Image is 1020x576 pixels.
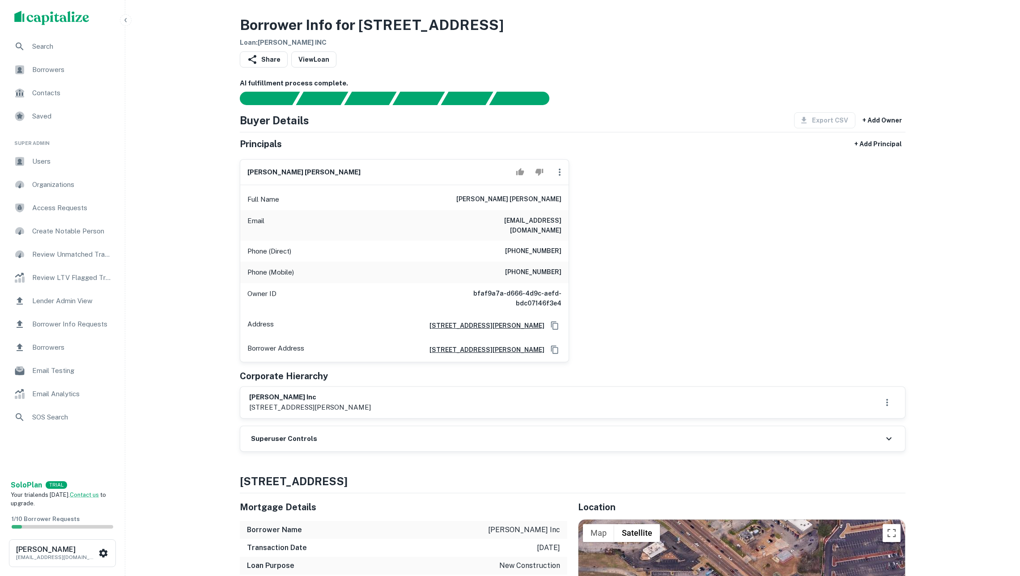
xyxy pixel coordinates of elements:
[7,407,118,428] a: SOS Search
[422,345,544,355] a: [STREET_ADDRESS][PERSON_NAME]
[614,524,660,542] button: Show satellite imagery
[422,321,544,330] a: [STREET_ADDRESS][PERSON_NAME]
[32,272,112,283] span: Review LTV Flagged Transactions
[7,129,118,151] li: Super Admin
[229,92,296,105] div: Sending borrower request to AI...
[7,220,118,242] div: Create Notable Person
[392,92,445,105] div: Principals found, AI now looking for contact information...
[46,481,67,489] div: TRIAL
[32,249,112,260] span: Review Unmatched Transactions
[32,179,112,190] span: Organizations
[11,481,42,489] strong: Solo Plan
[578,500,905,514] h5: Location
[344,92,396,105] div: Documents found, AI parsing details...
[240,112,309,128] h4: Buyer Details
[531,163,547,181] button: Reject
[240,78,905,89] h6: AI fulfillment process complete.
[32,296,112,306] span: Lender Admin View
[240,137,282,151] h5: Principals
[296,92,348,105] div: Your request is received and processing...
[505,267,561,278] h6: [PHONE_NUMBER]
[9,539,116,567] button: [PERSON_NAME][EMAIL_ADDRESS][DOMAIN_NAME]
[505,246,561,257] h6: [PHONE_NUMBER]
[32,412,112,423] span: SOS Search
[454,288,561,308] h6: bfaf9a7a-d666-4d9c-aefd-bdc07146f3e4
[7,337,118,358] a: Borrowers
[247,319,274,332] p: Address
[16,546,97,553] h6: [PERSON_NAME]
[7,174,118,195] a: Organizations
[32,226,112,237] span: Create Notable Person
[7,244,118,265] a: Review Unmatched Transactions
[7,151,118,172] a: Users
[851,136,905,152] button: + Add Principal
[249,402,371,413] p: [STREET_ADDRESS][PERSON_NAME]
[247,525,302,535] h6: Borrower Name
[7,106,118,127] div: Saved
[247,267,294,278] p: Phone (Mobile)
[240,14,504,36] h3: Borrower Info for [STREET_ADDRESS]
[16,553,97,561] p: [EMAIL_ADDRESS][DOMAIN_NAME]
[247,343,304,356] p: Borrower Address
[7,313,118,335] a: Borrower Info Requests
[32,111,112,122] span: Saved
[883,524,901,542] button: Toggle fullscreen view
[32,41,112,52] span: Search
[247,216,264,235] p: Email
[537,542,560,553] p: [DATE]
[7,197,118,219] div: Access Requests
[548,319,561,332] button: Copy Address
[859,112,905,128] button: + Add Owner
[247,194,279,205] p: Full Name
[32,389,112,399] span: Email Analytics
[11,491,106,507] span: Your trial ends [DATE]. to upgrade.
[7,82,118,104] a: Contacts
[32,203,112,213] span: Access Requests
[7,360,118,381] a: Email Testing
[70,491,99,498] a: Contact us
[249,392,371,402] h6: [PERSON_NAME] inc
[32,342,112,353] span: Borrowers
[240,51,288,68] button: Share
[32,64,112,75] span: Borrowers
[975,504,1020,547] iframe: Chat Widget
[32,365,112,376] span: Email Testing
[7,59,118,80] a: Borrowers
[499,560,560,571] p: new construction
[240,38,504,48] h6: Loan : [PERSON_NAME] INC
[32,88,112,98] span: Contacts
[247,246,291,257] p: Phone (Direct)
[247,288,276,308] p: Owner ID
[7,36,118,57] a: Search
[489,92,560,105] div: AI fulfillment process complete.
[7,290,118,312] a: Lender Admin View
[14,11,89,25] img: capitalize-logo.png
[512,163,528,181] button: Accept
[291,51,336,68] a: ViewLoan
[583,524,614,542] button: Show street map
[247,542,307,553] h6: Transaction Date
[7,383,118,405] a: Email Analytics
[240,369,328,383] h5: Corporate Hierarchy
[11,480,42,491] a: SoloPlan
[12,516,80,522] span: 1 / 10 Borrower Requests
[251,434,317,444] h6: Superuser Controls
[7,267,118,288] a: Review LTV Flagged Transactions
[32,156,112,167] span: Users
